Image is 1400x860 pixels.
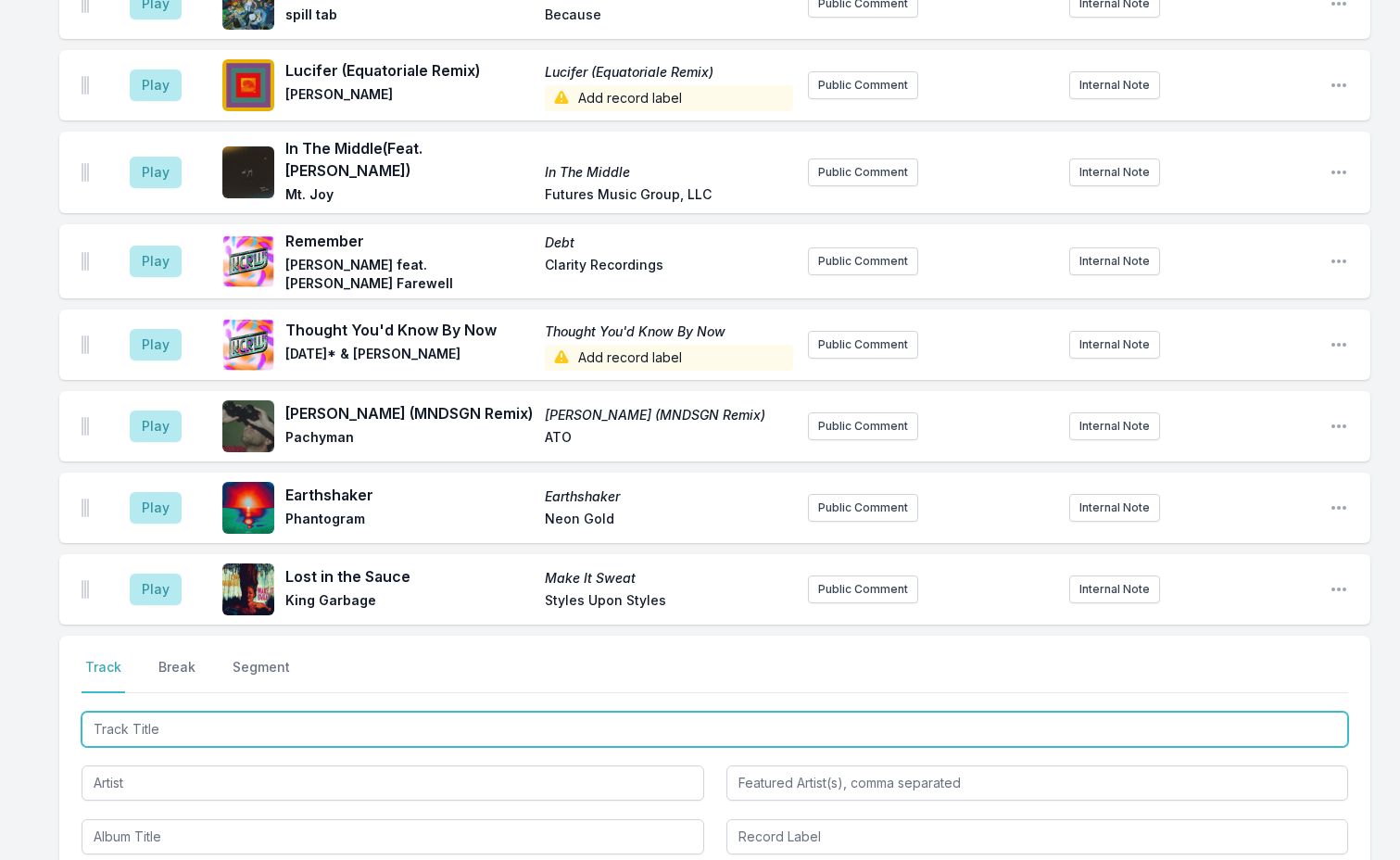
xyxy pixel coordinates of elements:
img: Thought You'd Know By Now [222,319,274,371]
img: Make It Sweat [222,563,274,615]
img: Drag Handle [82,335,89,354]
span: Remember [285,230,534,252]
button: Open playlist item options [1330,335,1348,354]
span: Thought You'd Know By Now [285,319,534,341]
span: Because [545,6,793,28]
button: Internal Note [1069,331,1160,359]
span: In The Middle (Feat. [PERSON_NAME]) [285,137,534,182]
span: ATO [545,428,793,450]
span: King Garbage [285,591,534,613]
button: Play [130,70,182,101]
button: Public Comment [808,71,918,99]
button: Open playlist item options [1330,417,1348,436]
span: In The Middle [545,163,793,182]
input: Record Label [726,819,1349,854]
span: Lost in the Sauce [285,565,534,588]
span: Debt [545,234,793,252]
button: Track [82,658,125,693]
button: Open playlist item options [1330,252,1348,271]
span: [DATE]* & [PERSON_NAME] [285,345,534,371]
span: Earthshaker [285,484,534,506]
button: Play [130,492,182,524]
span: Styles Upon Styles [545,591,793,613]
span: Make It Sweat [545,569,793,588]
button: Play [130,574,182,605]
span: Futures Music Group, LLC [545,185,793,208]
img: Drag Handle [82,580,89,599]
input: Featured Artist(s), comma separated [726,765,1349,801]
button: Internal Note [1069,71,1160,99]
img: Earthshaker [222,482,274,534]
span: Pachyman [285,428,534,450]
span: Add record label [545,345,793,371]
button: Open playlist item options [1330,76,1348,95]
span: spill tab [285,6,534,28]
span: Lucifer (Equatoriale Remix) [545,63,793,82]
img: Calor Ahora (MNDSGN Remix) [222,400,274,452]
button: Internal Note [1069,158,1160,186]
button: Internal Note [1069,247,1160,275]
span: Thought You'd Know By Now [545,322,793,341]
span: Add record label [545,85,793,111]
span: Lucifer (Equatoriale Remix) [285,59,534,82]
button: Open playlist item options [1330,580,1348,599]
button: Internal Note [1069,494,1160,522]
button: Public Comment [808,158,918,186]
img: Drag Handle [82,252,89,271]
button: Segment [229,658,294,693]
button: Break [155,658,199,693]
span: [PERSON_NAME] feat. [PERSON_NAME] Farewell [285,256,534,293]
span: Clarity Recordings [545,256,793,293]
button: Public Comment [808,494,918,522]
span: Neon Gold [545,510,793,532]
img: Drag Handle [82,499,89,517]
button: Play [130,157,182,188]
button: Play [130,246,182,277]
span: Earthshaker [545,487,793,506]
button: Public Comment [808,412,918,440]
input: Album Title [82,819,704,854]
button: Public Comment [808,331,918,359]
button: Open playlist item options [1330,163,1348,182]
button: Open playlist item options [1330,499,1348,517]
span: [PERSON_NAME] (MNDSGN Remix) [285,402,534,424]
span: [PERSON_NAME] [285,85,534,111]
img: Drag Handle [82,76,89,95]
button: Play [130,329,182,360]
input: Artist [82,765,704,801]
button: Public Comment [808,247,918,275]
img: Debt [222,235,274,287]
img: Lucifer (Equatoriale Remix) [222,59,274,111]
span: Phantogram [285,510,534,532]
span: [PERSON_NAME] (MNDSGN Remix) [545,406,793,424]
button: Internal Note [1069,575,1160,603]
button: Public Comment [808,575,918,603]
button: Internal Note [1069,412,1160,440]
img: In The Middle [222,146,274,198]
input: Track Title [82,712,1348,747]
button: Play [130,411,182,442]
img: Drag Handle [82,417,89,436]
img: Drag Handle [82,163,89,182]
span: Mt. Joy [285,185,534,208]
